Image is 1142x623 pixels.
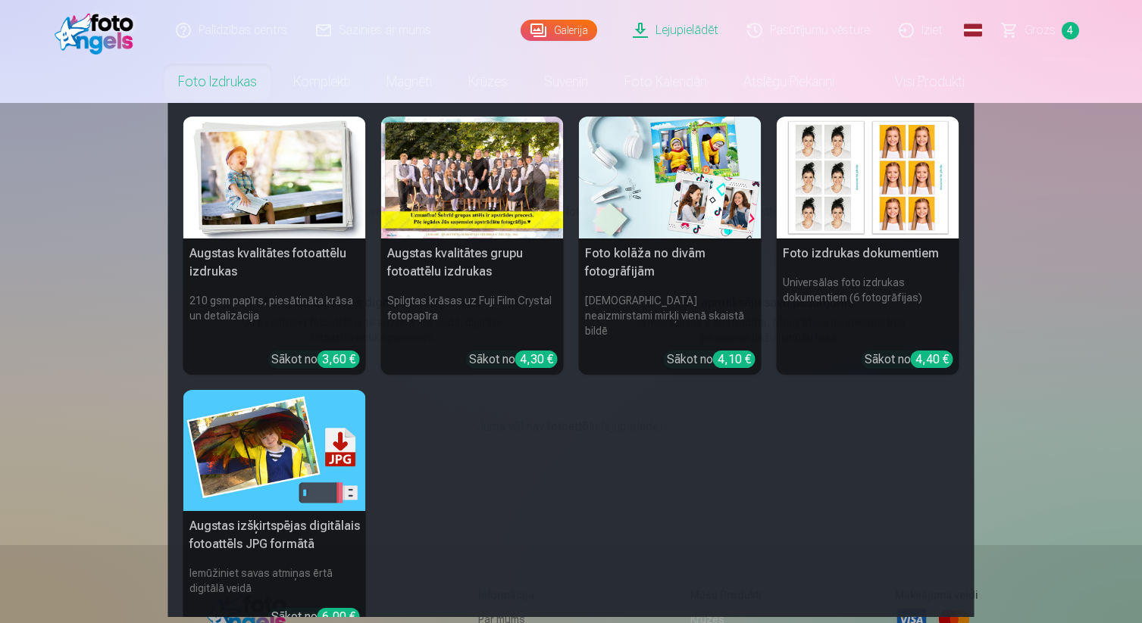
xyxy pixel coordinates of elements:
[381,117,564,375] a: Augstas kvalitātes grupu fotoattēlu izdrukasSpilgtas krāsas uz Fuji Film Crystal fotopapīraSākot ...
[777,238,959,269] h5: Foto izdrukas dokumentiem
[579,117,762,375] a: Foto kolāža no divām fotogrāfijāmFoto kolāža no divām fotogrāfijām[DEMOGRAPHIC_DATA] neaizmirstam...
[526,61,606,103] a: Suvenīri
[450,61,526,103] a: Krūzes
[469,350,558,369] div: Sākot no
[777,269,959,344] h6: Universālas foto izdrukas dokumentiem (6 fotogrāfijas)
[777,117,959,238] img: Foto izdrukas dokumentiem
[183,390,366,512] img: Augstas izšķirtspējas digitālais fotoattēls JPG formātā
[853,61,983,103] a: Visi produkti
[183,117,366,375] a: Augstas kvalitātes fotoattēlu izdrukasAugstas kvalitātes fotoattēlu izdrukas210 gsm papīrs, piesā...
[381,238,564,287] h5: Augstas kvalitātes grupu fotoattēlu izdrukas
[521,20,597,41] a: Galerija
[183,287,366,344] h6: 210 gsm papīrs, piesātināta krāsa un detalizācija
[579,117,762,238] img: Foto kolāža no divām fotogrāfijām
[725,61,853,103] a: Atslēgu piekariņi
[183,559,366,602] h6: Iemūžiniet savas atmiņas ērtā digitālā veidā
[271,350,360,369] div: Sākot no
[381,287,564,344] h6: Spilgtas krāsas uz Fuji Film Crystal fotopapīra
[183,238,366,287] h5: Augstas kvalitātes fotoattēlu izdrukas
[160,61,275,103] a: Foto izdrukas
[1062,22,1079,39] span: 4
[777,117,959,375] a: Foto izdrukas dokumentiemFoto izdrukas dokumentiemUniversālas foto izdrukas dokumentiem (6 fotogr...
[275,61,368,103] a: Komplekti
[606,61,725,103] a: Foto kalendāri
[1025,21,1056,39] span: Grozs
[713,350,756,368] div: 4,10 €
[865,350,953,369] div: Sākot no
[579,238,762,287] h5: Foto kolāža no divām fotogrāfijām
[55,6,142,55] img: /fa1
[368,61,450,103] a: Magnēti
[667,350,756,369] div: Sākot no
[515,350,558,368] div: 4,30 €
[318,350,360,368] div: 3,60 €
[183,117,366,238] img: Augstas kvalitātes fotoattēlu izdrukas
[911,350,953,368] div: 4,40 €
[183,511,366,559] h5: Augstas izšķirtspējas digitālais fotoattēls JPG formātā
[579,287,762,344] h6: [DEMOGRAPHIC_DATA] neaizmirstami mirkļi vienā skaistā bildē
